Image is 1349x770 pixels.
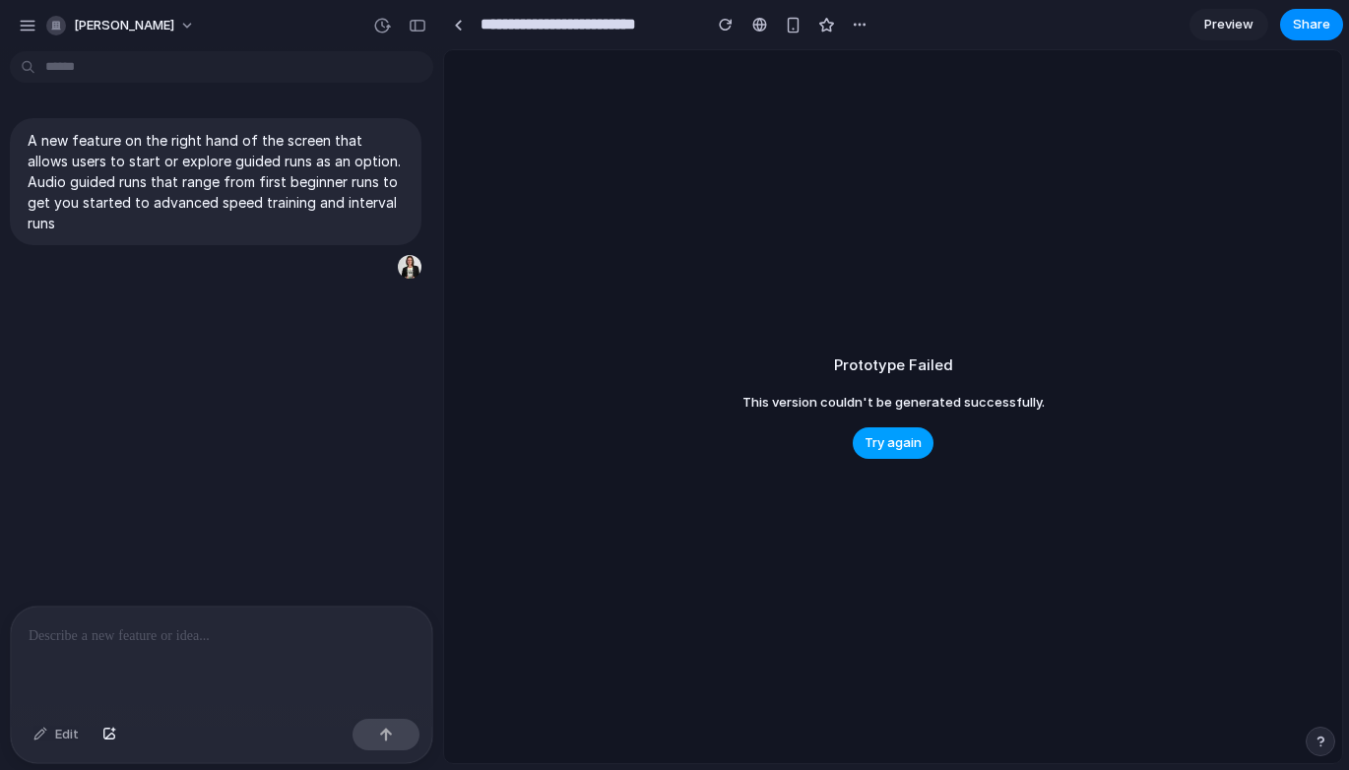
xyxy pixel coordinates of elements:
span: Preview [1204,15,1253,34]
span: This version couldn't be generated successfully. [742,393,1045,413]
span: [PERSON_NAME] [74,16,174,35]
span: Try again [865,433,922,453]
p: A new feature on the right hand of the screen that allows users to start or explore guided runs a... [28,130,404,233]
h2: Prototype Failed [834,354,953,377]
button: Try again [853,427,933,459]
button: Share [1280,9,1343,40]
span: Share [1293,15,1330,34]
a: Preview [1189,9,1268,40]
button: [PERSON_NAME] [38,10,205,41]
